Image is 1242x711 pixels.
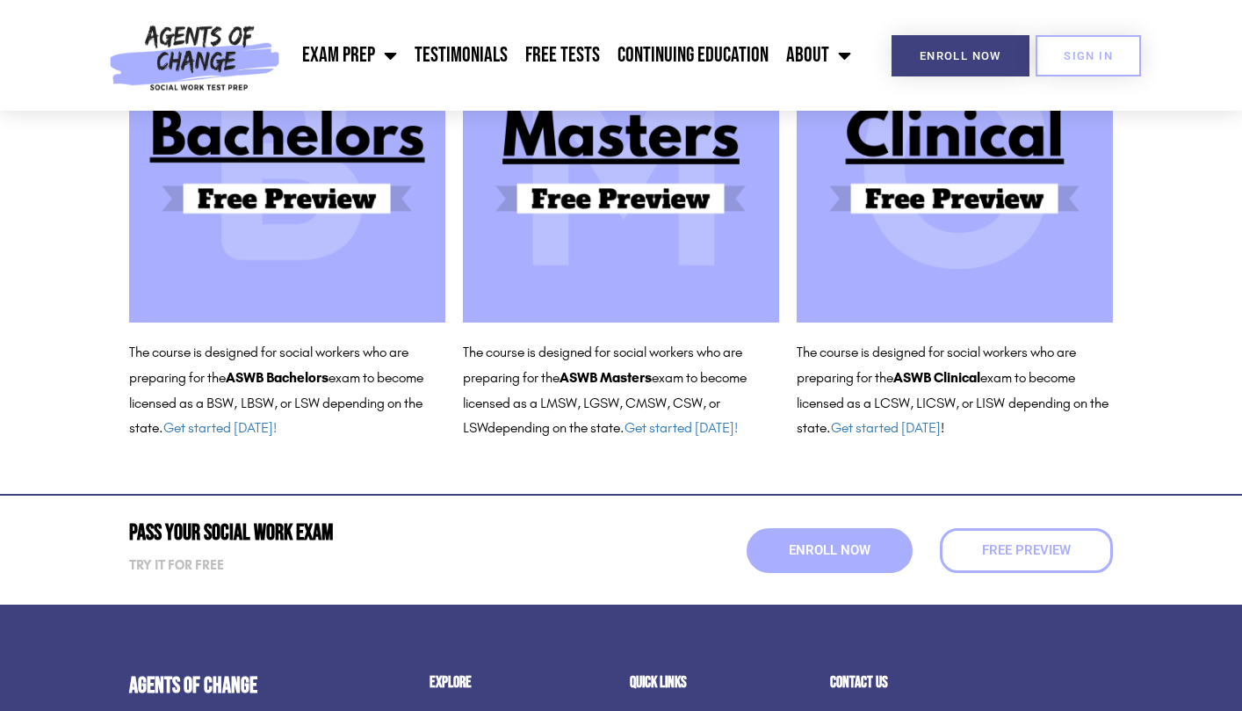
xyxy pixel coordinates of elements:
a: Testimonials [406,33,516,77]
a: Get started [DATE] [831,419,941,436]
a: SIGN IN [1036,35,1141,76]
span: SIGN IN [1064,50,1113,62]
b: ASWB Masters [560,369,652,386]
a: Free Tests [516,33,609,77]
a: About [777,33,860,77]
h2: Contact us [830,675,1113,691]
strong: Try it for free [129,557,224,573]
a: Continuing Education [609,33,777,77]
a: Exam Prep [293,33,406,77]
b: ASWB Clinical [893,369,980,386]
p: The course is designed for social workers who are preparing for the exam to become licensed as a ... [797,340,1113,441]
h4: Agents of Change [129,675,342,697]
b: ASWB Bachelors [226,369,329,386]
nav: Menu [288,33,860,77]
h2: Explore [430,675,612,691]
p: The course is designed for social workers who are preparing for the exam to become licensed as a ... [129,340,445,441]
a: Free Preview [940,528,1113,573]
h2: Pass Your Social Work Exam [129,522,612,544]
h2: Quick Links [630,675,812,691]
a: Enroll Now [892,35,1029,76]
span: . ! [827,419,944,436]
a: Get started [DATE]! [625,419,738,436]
span: Enroll Now [920,50,1001,62]
a: Enroll Now [747,528,913,573]
p: The course is designed for social workers who are preparing for the exam to become licensed as a ... [463,340,779,441]
a: Get started [DATE]! [163,419,277,436]
span: depending on the state. [487,419,738,436]
span: Free Preview [982,544,1071,557]
span: Enroll Now [789,544,870,557]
